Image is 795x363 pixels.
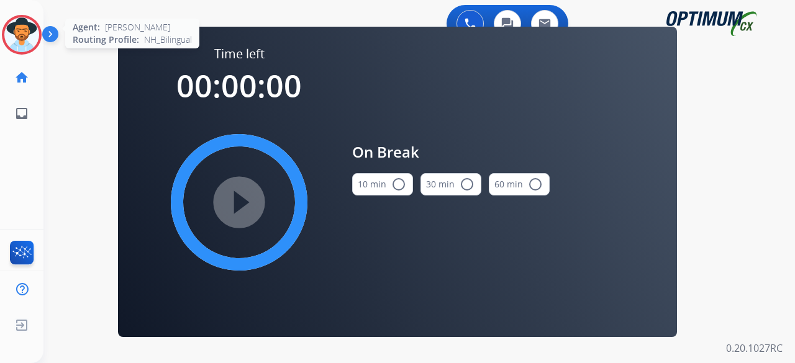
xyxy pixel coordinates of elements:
span: Routing Profile: [73,34,139,46]
span: Agent: [73,21,100,34]
button: 60 min [489,173,550,195]
span: [PERSON_NAME] [105,21,170,34]
mat-icon: home [14,70,29,85]
p: 0.20.1027RC [726,341,783,356]
img: avatar [4,17,39,52]
button: 10 min [352,173,413,195]
span: 00:00:00 [176,65,302,107]
button: 30 min [420,173,481,195]
span: On Break [352,141,550,163]
mat-icon: radio_button_unchecked [460,177,475,192]
span: NH_Bilingual [144,34,192,46]
mat-icon: radio_button_unchecked [391,177,406,192]
span: Time left [214,45,265,63]
mat-icon: inbox [14,106,29,121]
mat-icon: radio_button_unchecked [528,177,543,192]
